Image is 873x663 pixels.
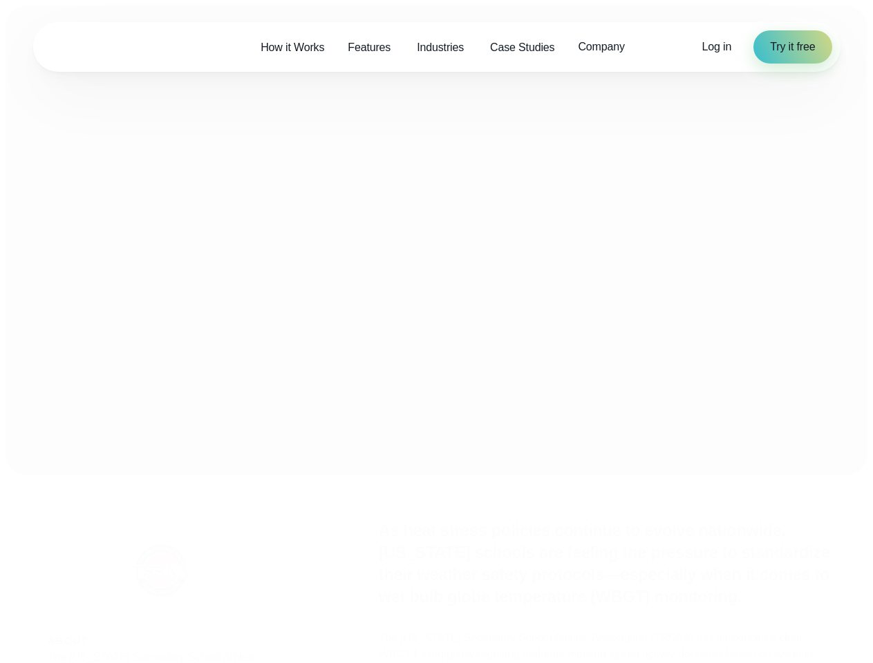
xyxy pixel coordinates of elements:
[261,39,324,56] span: How it Works
[490,39,554,56] span: Case Studies
[249,33,336,61] a: How it Works
[478,33,566,61] a: Case Studies
[417,39,464,56] span: Industries
[702,41,732,52] span: Log in
[770,39,815,55] span: Try it free
[348,39,391,56] span: Features
[578,39,624,55] span: Company
[702,39,732,55] a: Log in
[753,30,832,64] a: Try it free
